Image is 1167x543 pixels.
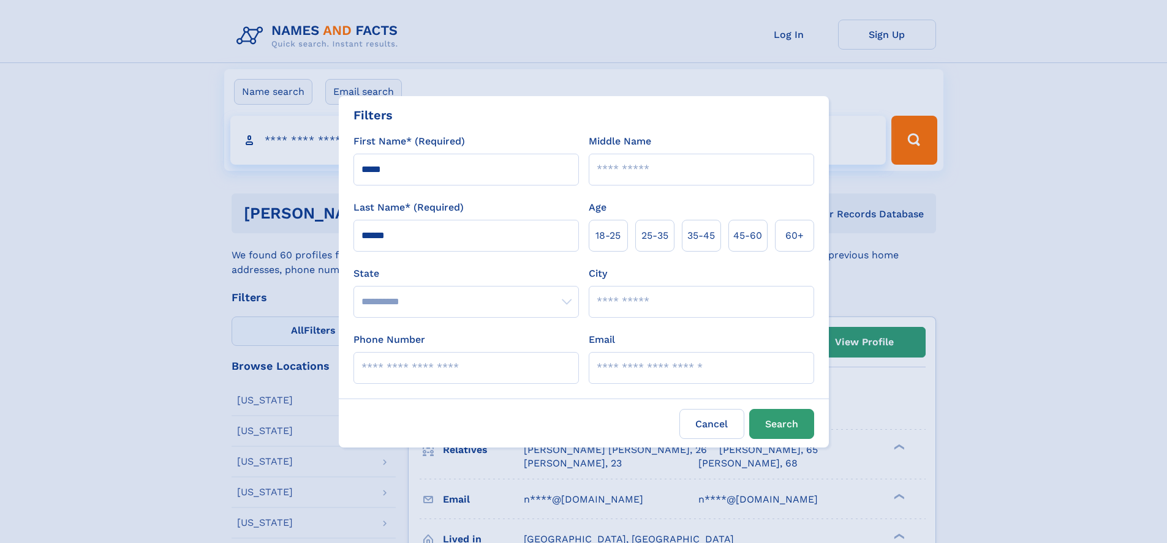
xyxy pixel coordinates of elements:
div: Filters [353,106,393,124]
label: State [353,266,579,281]
span: 60+ [785,228,804,243]
span: 18‑25 [595,228,621,243]
label: First Name* (Required) [353,134,465,149]
label: Age [589,200,606,215]
span: 25‑35 [641,228,668,243]
button: Search [749,409,814,439]
span: 35‑45 [687,228,715,243]
label: Middle Name [589,134,651,149]
label: Cancel [679,409,744,439]
span: 45‑60 [733,228,762,243]
label: City [589,266,607,281]
label: Phone Number [353,332,425,347]
label: Email [589,332,615,347]
label: Last Name* (Required) [353,200,464,215]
